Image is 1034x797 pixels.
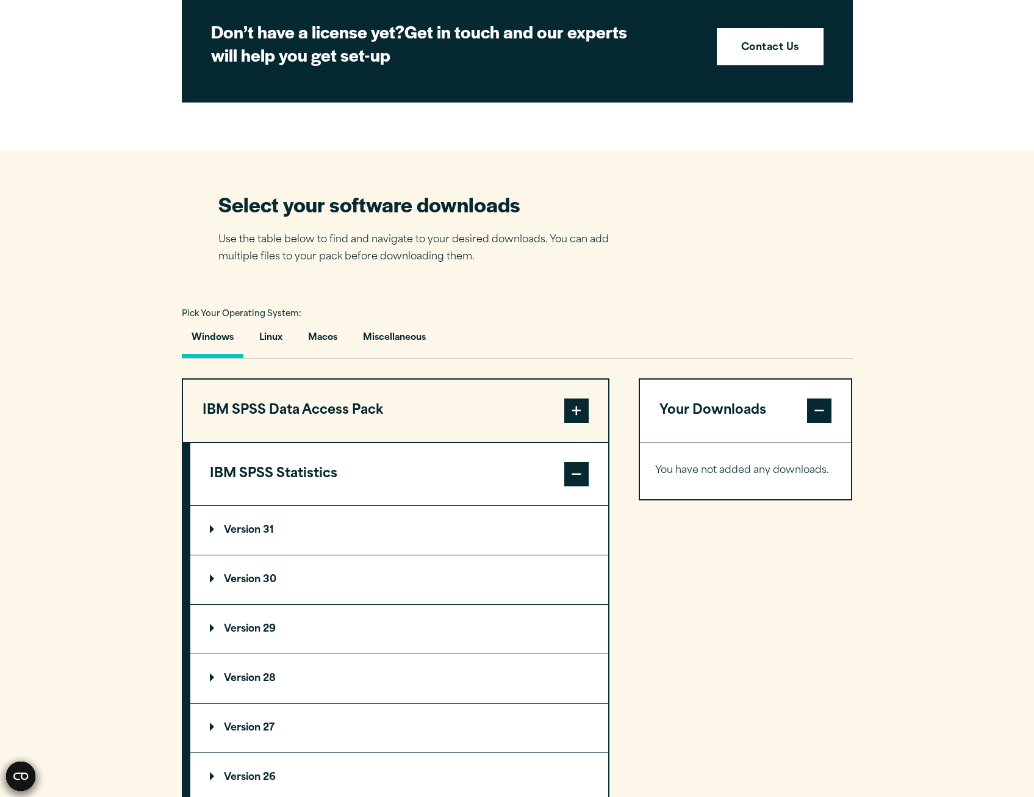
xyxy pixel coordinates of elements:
button: IBM SPSS Statistics [190,443,608,505]
summary: Version 27 [190,704,608,752]
h2: Get in touch and our experts will help you get set-up [211,20,638,66]
button: Windows [182,323,243,358]
p: Version 28 [210,674,276,683]
button: IBM SPSS Data Access Pack [183,380,608,442]
button: Your Downloads [640,380,852,442]
span: Pick Your Operating System: [182,310,301,318]
button: Miscellaneous [353,323,436,358]
h2: Select your software downloads [218,190,627,218]
p: Version 31 [210,525,274,535]
p: Version 26 [210,773,276,782]
button: Open CMP widget [6,762,35,791]
strong: Contact Us [741,40,799,56]
p: Version 30 [210,575,276,585]
p: Version 29 [210,624,276,634]
summary: Version 29 [190,605,608,654]
summary: Version 31 [190,506,608,555]
div: Your Downloads [640,442,852,499]
strong: Don’t have a license yet? [211,19,404,43]
p: Use the table below to find and navigate to your desired downloads. You can add multiple files to... [218,231,627,267]
p: Version 27 [210,723,275,733]
button: Linux [250,323,292,358]
summary: Version 28 [190,654,608,703]
p: You have not added any downloads. [655,462,836,480]
a: Contact Us [717,28,824,66]
button: Macos [298,323,347,358]
summary: Version 30 [190,555,608,604]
